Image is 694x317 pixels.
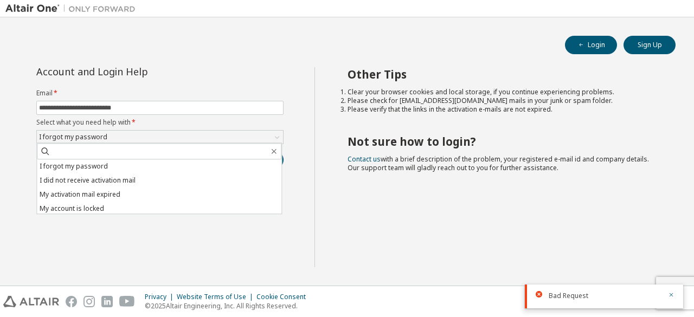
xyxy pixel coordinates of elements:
[624,36,676,54] button: Sign Up
[37,159,281,173] li: I forgot my password
[348,88,657,96] li: Clear your browser cookies and local storage, if you continue experiencing problems.
[36,118,284,127] label: Select what you need help with
[5,3,141,14] img: Altair One
[37,131,109,143] div: I forgot my password
[549,292,588,300] span: Bad Request
[177,293,256,301] div: Website Terms of Use
[256,293,312,301] div: Cookie Consent
[101,296,113,307] img: linkedin.svg
[348,105,657,114] li: Please verify that the links in the activation e-mails are not expired.
[145,293,177,301] div: Privacy
[36,89,284,98] label: Email
[348,96,657,105] li: Please check for [EMAIL_ADDRESS][DOMAIN_NAME] mails in your junk or spam folder.
[83,296,95,307] img: instagram.svg
[119,296,135,307] img: youtube.svg
[348,154,649,172] span: with a brief description of the problem, your registered e-mail id and company details. Our suppo...
[348,134,657,148] h2: Not sure how to login?
[66,296,77,307] img: facebook.svg
[36,67,234,76] div: Account and Login Help
[348,67,657,81] h2: Other Tips
[37,131,283,144] div: I forgot my password
[348,154,381,164] a: Contact us
[145,301,312,310] p: © 2025 Altair Engineering, Inc. All Rights Reserved.
[565,36,617,54] button: Login
[3,296,59,307] img: altair_logo.svg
